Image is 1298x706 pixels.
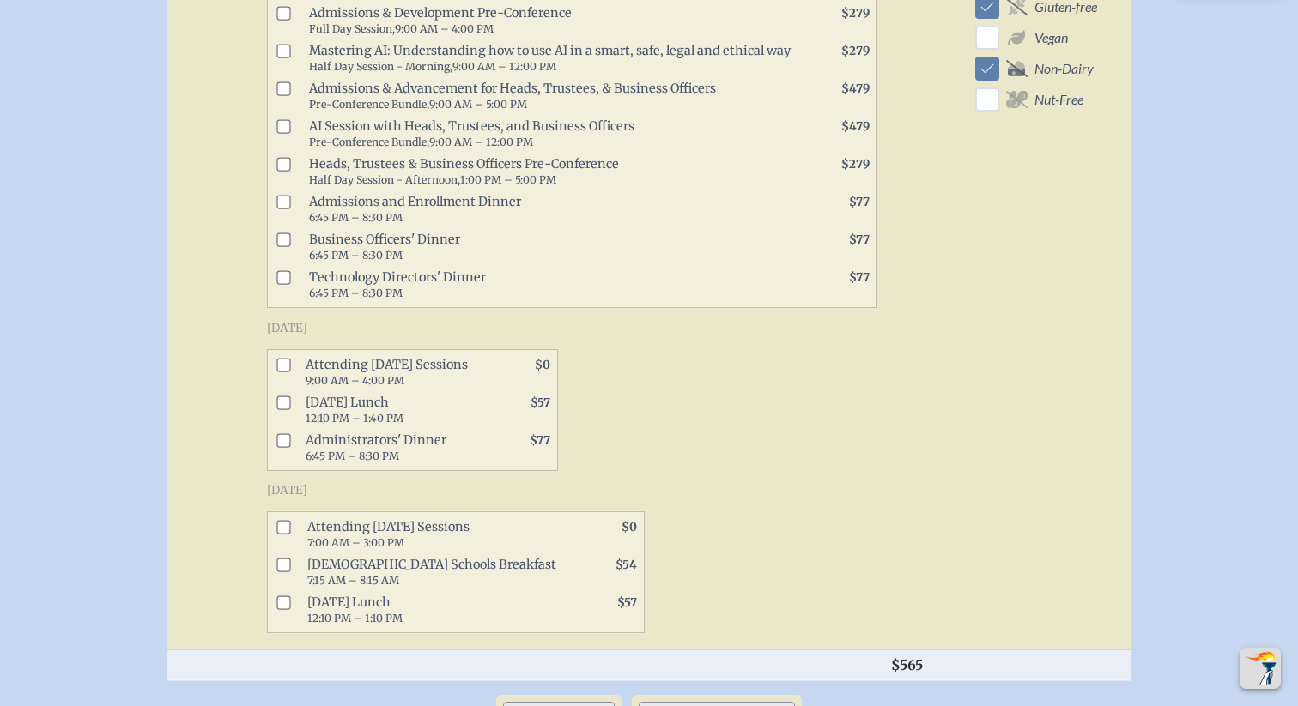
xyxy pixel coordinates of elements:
span: [DATE] Lunch [299,391,482,429]
span: Admissions and Enrollment Dinner [302,190,801,228]
span: $0 [622,520,637,534]
span: Vegan [1034,29,1068,46]
span: 6:45 PM – 8:30 PM [309,249,403,262]
span: 9:00 AM – 12:00 PM [452,60,556,73]
span: Nut-Free [1034,91,1083,108]
span: [DATE] Lunch [300,591,568,629]
span: [DATE] [267,483,307,498]
span: Pre-Conference Bundle, [309,136,429,148]
span: [DATE] [267,321,307,335]
button: Scroll Top [1240,648,1281,689]
img: To the top [1243,651,1277,685]
span: $57 [531,395,550,410]
span: 6:45 PM – 8:30 PM [306,450,399,462]
span: Half Day Session - Afternoon, [309,173,460,186]
span: $279 [841,157,870,172]
span: 1:00 PM – 5:00 PM [460,173,556,186]
span: $77 [849,195,870,209]
span: $77 [849,270,870,285]
span: Admissions & Advancement for Heads, Trustees, & Business Officers [302,77,801,115]
span: 6:45 PM – 8:30 PM [309,211,403,224]
span: [DEMOGRAPHIC_DATA] Schools Breakfast [300,553,568,591]
span: 6:45 PM – 8:30 PM [309,287,403,299]
span: $77 [849,232,870,247]
span: $77 [530,433,550,448]
span: 9:00 AM – 5:00 PM [429,98,527,111]
span: $0 [535,358,550,372]
span: AI Session with Heads, Trustees, and Business Officers [302,115,801,153]
span: Mastering AI: Understanding how to use AI in a smart, safe, legal and ethical way [302,39,801,77]
span: $279 [841,44,870,58]
span: 9:00 AM – 4:00 PM [306,374,404,387]
span: Half Day Session - Morning, [309,60,452,73]
span: 12:10 PM – 1:10 PM [307,612,403,625]
span: $279 [841,6,870,21]
span: Heads, Trustees & Business Officers Pre-Conference [302,153,801,190]
span: Administrators' Dinner [299,429,482,467]
span: Technology Directors' Dinner [302,266,801,304]
span: Admissions & Development Pre-Conference [302,2,801,39]
span: $54 [616,558,637,572]
span: 12:10 PM – 1:40 PM [306,412,403,425]
span: $479 [841,81,870,96]
span: Attending [DATE] Sessions [299,353,482,391]
span: Attending [DATE] Sessions [300,516,568,553]
span: Full Day Session, [309,22,395,35]
span: 7:00 AM – 3:00 PM [307,536,404,549]
span: Business Officers' Dinner [302,228,801,266]
span: 7:15 AM – 8:15 AM [307,574,399,587]
span: Pre-Conference Bundle, [309,98,429,111]
th: $565 [884,649,968,680]
span: Non-Dairy [1034,60,1094,77]
span: $479 [841,119,870,134]
span: $57 [617,595,637,610]
span: 9:00 AM – 12:00 PM [429,136,533,148]
span: 9:00 AM – 4:00 PM [395,22,494,35]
